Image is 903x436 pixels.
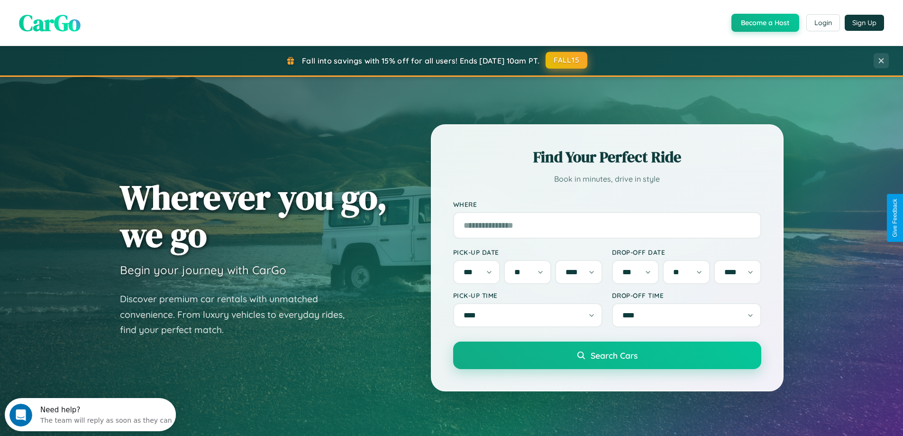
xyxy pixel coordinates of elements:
[453,200,761,208] label: Where
[36,8,167,16] div: Need help?
[4,4,176,30] div: Open Intercom Messenger
[120,291,357,338] p: Discover premium car rentals with unmatched convenience. From luxury vehicles to everyday rides, ...
[806,14,840,31] button: Login
[453,172,761,186] p: Book in minutes, drive in style
[19,7,81,38] span: CarGo
[453,291,602,299] label: Pick-up Time
[731,14,799,32] button: Become a Host
[120,178,387,253] h1: Wherever you go, we go
[36,16,167,26] div: The team will reply as soon as they can
[453,342,761,369] button: Search Cars
[453,147,761,167] h2: Find Your Perfect Ride
[892,199,898,237] div: Give Feedback
[5,398,176,431] iframe: Intercom live chat discovery launcher
[612,248,761,256] label: Drop-off Date
[845,15,884,31] button: Sign Up
[591,350,638,361] span: Search Cars
[612,291,761,299] label: Drop-off Time
[453,248,602,256] label: Pick-up Date
[546,52,587,69] button: FALL15
[302,56,539,65] span: Fall into savings with 15% off for all users! Ends [DATE] 10am PT.
[9,404,32,427] iframe: Intercom live chat
[120,263,286,277] h3: Begin your journey with CarGo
